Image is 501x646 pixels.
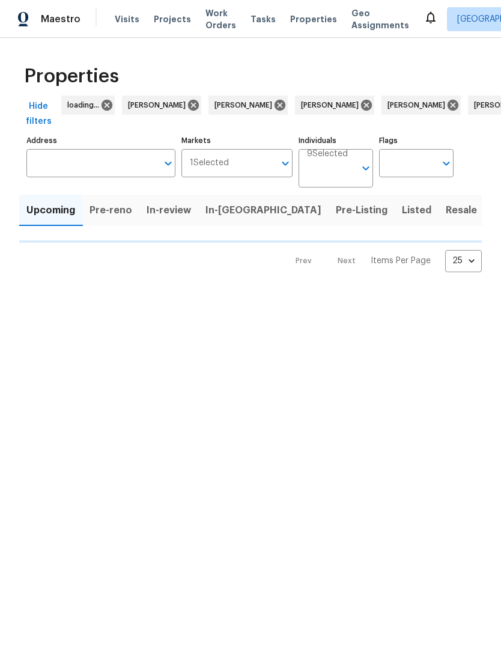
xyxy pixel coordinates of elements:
span: Tasks [251,15,276,23]
button: Open [438,155,455,172]
span: Visits [115,13,139,25]
span: Hide filters [24,99,53,129]
button: Open [357,160,374,177]
span: Projects [154,13,191,25]
label: Individuals [299,137,373,144]
span: Upcoming [26,202,75,219]
div: [PERSON_NAME] [295,96,374,115]
div: 25 [445,245,482,276]
label: Flags [379,137,454,144]
span: Resale [446,202,477,219]
span: loading... [67,99,104,111]
span: Listed [402,202,431,219]
button: Open [277,155,294,172]
span: 9 Selected [307,149,348,159]
div: [PERSON_NAME] [381,96,461,115]
span: Maestro [41,13,80,25]
button: Open [160,155,177,172]
span: [PERSON_NAME] [128,99,190,111]
label: Address [26,137,175,144]
div: [PERSON_NAME] [208,96,288,115]
span: [PERSON_NAME] [301,99,363,111]
button: Hide filters [19,96,58,132]
span: In-[GEOGRAPHIC_DATA] [205,202,321,219]
label: Markets [181,137,293,144]
div: [PERSON_NAME] [122,96,201,115]
span: Pre-Listing [336,202,387,219]
span: Pre-reno [90,202,132,219]
span: [PERSON_NAME] [387,99,450,111]
span: Properties [24,70,119,82]
span: Geo Assignments [351,7,409,31]
span: Work Orders [205,7,236,31]
span: In-review [147,202,191,219]
span: 1 Selected [190,158,229,168]
span: Properties [290,13,337,25]
div: loading... [61,96,115,115]
nav: Pagination Navigation [284,250,482,272]
p: Items Per Page [371,255,431,267]
span: [PERSON_NAME] [214,99,277,111]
